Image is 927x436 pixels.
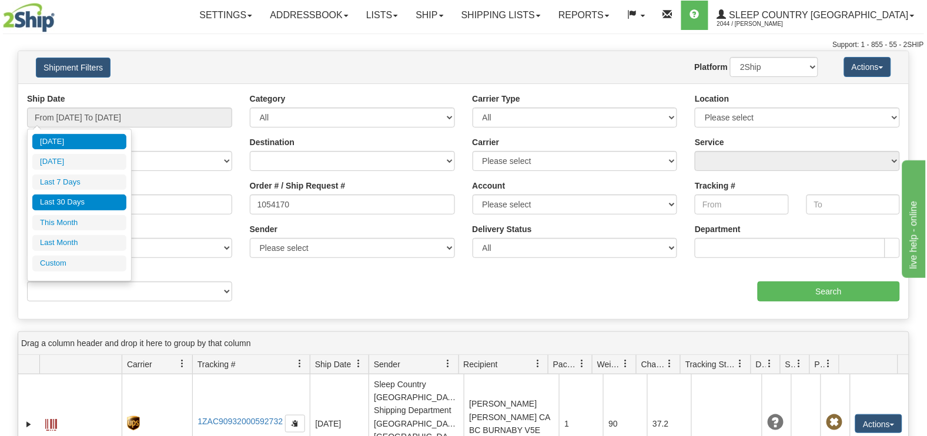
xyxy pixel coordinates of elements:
label: Platform [695,61,728,73]
label: Account [473,180,506,192]
li: [DATE] [32,154,126,170]
li: Custom [32,256,126,271]
span: Sender [374,358,400,370]
label: Sender [250,223,277,235]
label: Destination [250,136,295,148]
a: Weight filter column settings [616,354,636,374]
img: logo2044.jpg [3,3,55,32]
input: Search [758,281,901,301]
label: Carrier [473,136,500,148]
a: Expand [23,418,35,430]
label: Department [695,223,741,235]
a: Recipient filter column settings [528,354,548,374]
label: Ship Date [27,93,65,105]
span: Unknown [767,414,784,431]
label: Tracking # [695,180,735,192]
a: Ship Date filter column settings [349,354,369,374]
a: Lists [357,1,407,30]
label: Category [250,93,286,105]
label: Carrier Type [473,93,520,105]
a: Ship [407,1,452,30]
span: Delivery Status [756,358,766,370]
button: Actions [855,414,902,433]
div: live help - online [9,7,109,21]
span: Tracking # [198,358,236,370]
span: Ship Date [315,358,351,370]
a: Shipping lists [453,1,550,30]
span: Pickup Not Assigned [826,414,842,431]
a: Tracking # filter column settings [290,354,310,374]
a: Tracking Status filter column settings [731,354,751,374]
a: Label [45,414,57,432]
button: Shipment Filters [36,58,111,78]
div: Support: 1 - 855 - 55 - 2SHIP [3,40,924,50]
span: Packages [553,358,578,370]
button: Actions [844,57,891,77]
label: Location [695,93,729,105]
a: Packages filter column settings [572,354,592,374]
span: Weight [597,358,622,370]
span: Pickup Status [815,358,825,370]
li: This Month [32,215,126,231]
li: Last 7 Days [32,175,126,190]
label: Service [695,136,724,148]
a: Settings [190,1,261,30]
a: Pickup Status filter column settings [819,354,839,374]
a: Reports [550,1,618,30]
span: Tracking Status [685,358,737,370]
img: 8 - UPS [127,416,139,431]
li: Last 30 Days [32,194,126,210]
li: Last Month [32,235,126,251]
button: Copy to clipboard [285,415,305,432]
a: Sleep Country [GEOGRAPHIC_DATA] 2044 / [PERSON_NAME] [708,1,923,30]
a: Charge filter column settings [660,354,680,374]
span: Sleep Country [GEOGRAPHIC_DATA] [727,10,909,20]
label: Delivery Status [473,223,532,235]
a: Shipment Issues filter column settings [789,354,809,374]
span: 2044 / [PERSON_NAME] [717,18,805,30]
a: Delivery Status filter column settings [760,354,780,374]
input: From [695,194,788,214]
a: Carrier filter column settings [172,354,192,374]
div: grid grouping header [18,332,909,355]
a: Addressbook [261,1,357,30]
span: Carrier [127,358,152,370]
span: Shipment Issues [785,358,795,370]
input: To [806,194,900,214]
li: [DATE] [32,134,126,150]
span: Charge [641,358,666,370]
span: Recipient [464,358,498,370]
a: Sender filter column settings [439,354,459,374]
iframe: chat widget [900,158,926,278]
label: Order # / Ship Request # [250,180,346,192]
a: 1ZAC90932000592732 [198,417,283,426]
